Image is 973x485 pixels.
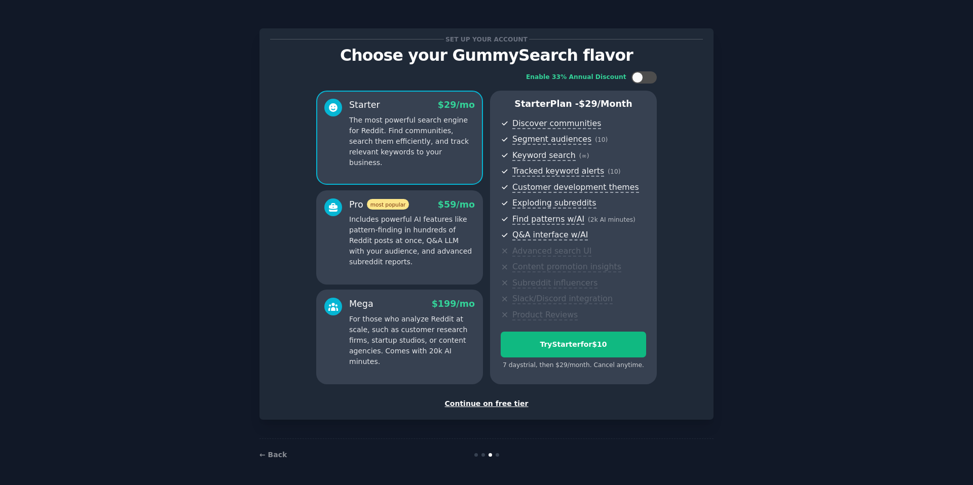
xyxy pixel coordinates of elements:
span: Segment audiences [512,134,591,145]
div: Enable 33% Annual Discount [526,73,626,82]
div: Try Starter for $10 [501,339,646,350]
p: The most powerful search engine for Reddit. Find communities, search them efficiently, and track ... [349,115,475,168]
span: Customer development themes [512,182,639,193]
p: Starter Plan - [501,98,646,110]
div: Starter [349,99,380,111]
p: For those who analyze Reddit at scale, such as customer research firms, startup studios, or conte... [349,314,475,367]
span: ( 10 ) [608,168,620,175]
div: Continue on free tier [270,398,703,409]
span: Slack/Discord integration [512,294,613,304]
span: Exploding subreddits [512,198,596,209]
div: 7 days trial, then $ 29 /month . Cancel anytime. [501,361,646,370]
span: $ 199 /mo [432,299,475,309]
span: Discover communities [512,118,601,129]
span: Find patterns w/AI [512,214,584,225]
p: Includes powerful AI features like pattern-finding in hundreds of Reddit posts at once, Q&A LLM w... [349,214,475,267]
span: Subreddit influencers [512,278,597,289]
span: $ 29 /mo [438,100,475,110]
span: $ 59 /mo [438,199,475,210]
span: Advanced search UI [512,246,591,257]
button: TryStarterfor$10 [501,332,646,357]
span: Set up your account [444,34,530,45]
span: $ 29 /month [579,99,632,109]
p: Choose your GummySearch flavor [270,47,703,64]
a: ← Back [259,451,287,459]
div: Mega [349,298,373,310]
div: Pro [349,198,409,211]
span: ( ∞ ) [579,152,589,159]
span: most popular [367,199,409,210]
span: ( 10 ) [595,136,608,143]
span: Product Reviews [512,310,578,320]
span: Content promotion insights [512,262,621,272]
span: Keyword search [512,150,576,161]
span: Q&A interface w/AI [512,230,588,240]
span: Tracked keyword alerts [512,166,604,177]
span: ( 2k AI minutes ) [588,216,635,223]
